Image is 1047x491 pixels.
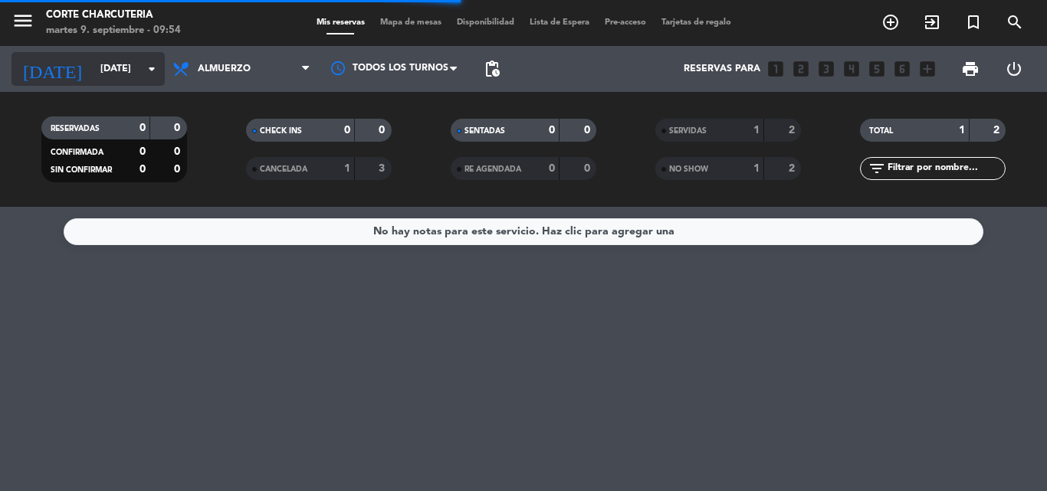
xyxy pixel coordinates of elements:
input: Filtrar por nombre... [886,160,1005,177]
span: NO SHOW [669,165,708,173]
span: CHECK INS [260,127,302,135]
span: Lista de Espera [522,18,597,27]
i: filter_list [868,159,886,178]
span: CONFIRMADA [51,149,103,156]
strong: 1 [959,125,965,136]
span: Pre-acceso [597,18,654,27]
i: looks_3 [816,59,836,79]
span: Mapa de mesas [373,18,449,27]
strong: 0 [584,163,593,174]
i: looks_one [766,59,786,79]
i: [DATE] [11,52,93,86]
div: Corte Charcuteria [46,8,181,23]
i: looks_two [791,59,811,79]
span: pending_actions [483,60,501,78]
strong: 2 [789,125,798,136]
strong: 0 [549,163,555,174]
span: Almuerzo [198,64,251,74]
strong: 0 [584,125,593,136]
span: CANCELADA [260,165,307,173]
span: SIN CONFIRMAR [51,166,112,174]
i: turned_in_not [964,13,983,31]
strong: 0 [139,123,146,133]
span: print [961,60,980,78]
strong: 1 [753,125,760,136]
i: looks_6 [892,59,912,79]
strong: 0 [379,125,388,136]
strong: 0 [174,164,183,175]
strong: 0 [174,123,183,133]
div: LOG OUT [992,46,1036,92]
span: Reservas para [684,64,760,74]
i: looks_4 [842,59,862,79]
span: RE AGENDADA [464,165,521,173]
span: Tarjetas de regalo [654,18,739,27]
div: martes 9. septiembre - 09:54 [46,23,181,38]
div: No hay notas para este servicio. Haz clic para agregar una [373,223,674,241]
i: looks_5 [867,59,887,79]
strong: 0 [139,146,146,157]
span: Mis reservas [309,18,373,27]
strong: 0 [139,164,146,175]
button: menu [11,9,34,38]
strong: 0 [549,125,555,136]
i: add_box [917,59,937,79]
span: Disponibilidad [449,18,522,27]
i: exit_to_app [923,13,941,31]
i: arrow_drop_down [143,60,161,78]
strong: 0 [174,146,183,157]
span: SENTADAS [464,127,505,135]
strong: 2 [993,125,1003,136]
strong: 2 [789,163,798,174]
strong: 3 [379,163,388,174]
span: TOTAL [869,127,893,135]
strong: 1 [344,163,350,174]
strong: 0 [344,125,350,136]
i: menu [11,9,34,32]
i: search [1006,13,1024,31]
i: add_circle_outline [881,13,900,31]
i: power_settings_new [1005,60,1023,78]
span: RESERVADAS [51,125,100,133]
strong: 1 [753,163,760,174]
span: SERVIDAS [669,127,707,135]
